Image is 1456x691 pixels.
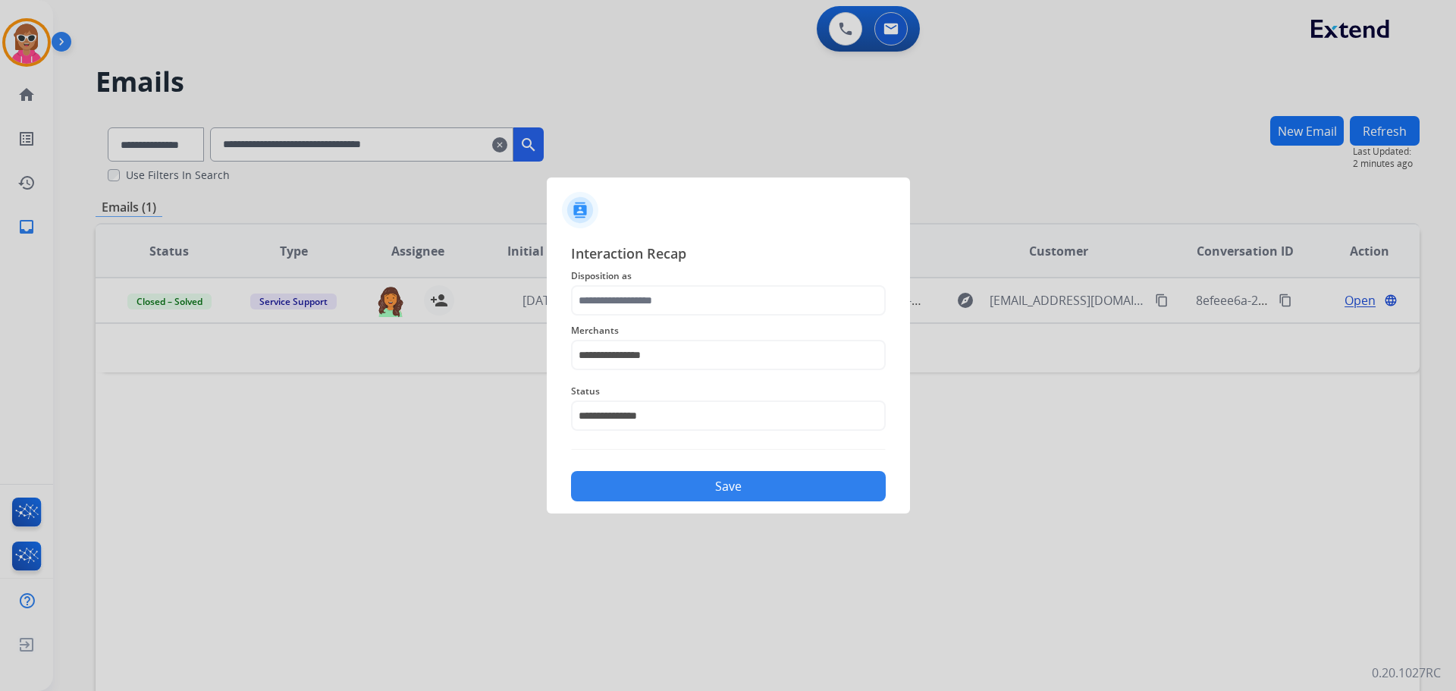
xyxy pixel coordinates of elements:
[571,243,886,267] span: Interaction Recap
[1372,664,1441,682] p: 0.20.1027RC
[571,471,886,501] button: Save
[571,382,886,400] span: Status
[571,322,886,340] span: Merchants
[571,449,886,450] img: contact-recap-line.svg
[571,267,886,285] span: Disposition as
[562,192,598,228] img: contactIcon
